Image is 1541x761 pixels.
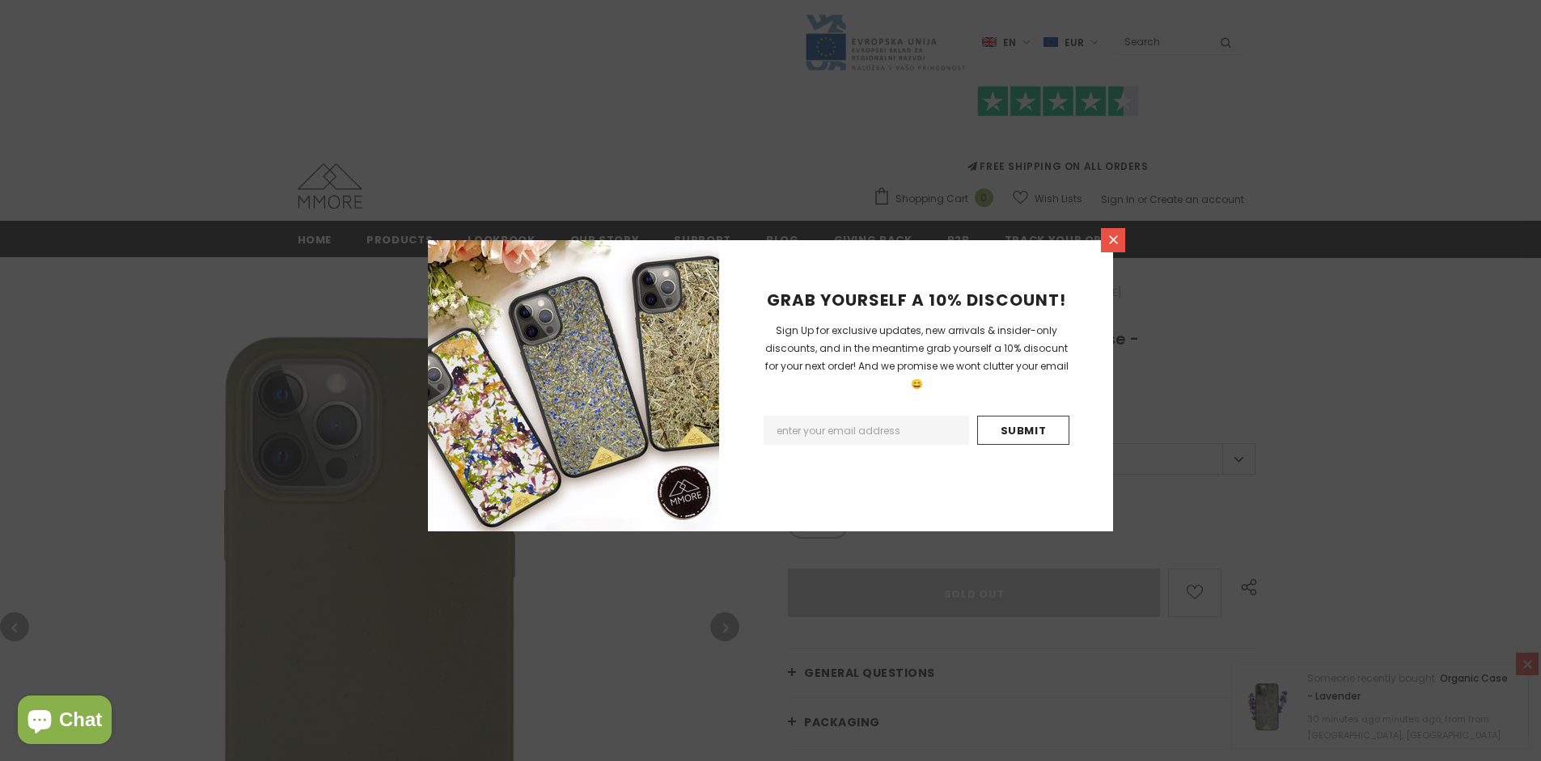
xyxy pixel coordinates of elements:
[13,695,116,748] inbox-online-store-chat: Shopify online store chat
[764,416,969,445] input: Email Address
[767,289,1066,311] span: GRAB YOURSELF A 10% DISCOUNT!
[1101,228,1125,252] a: Close
[765,323,1069,391] span: Sign Up for exclusive updates, new arrivals & insider-only discounts, and in the meantime grab yo...
[977,416,1069,445] input: Submit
